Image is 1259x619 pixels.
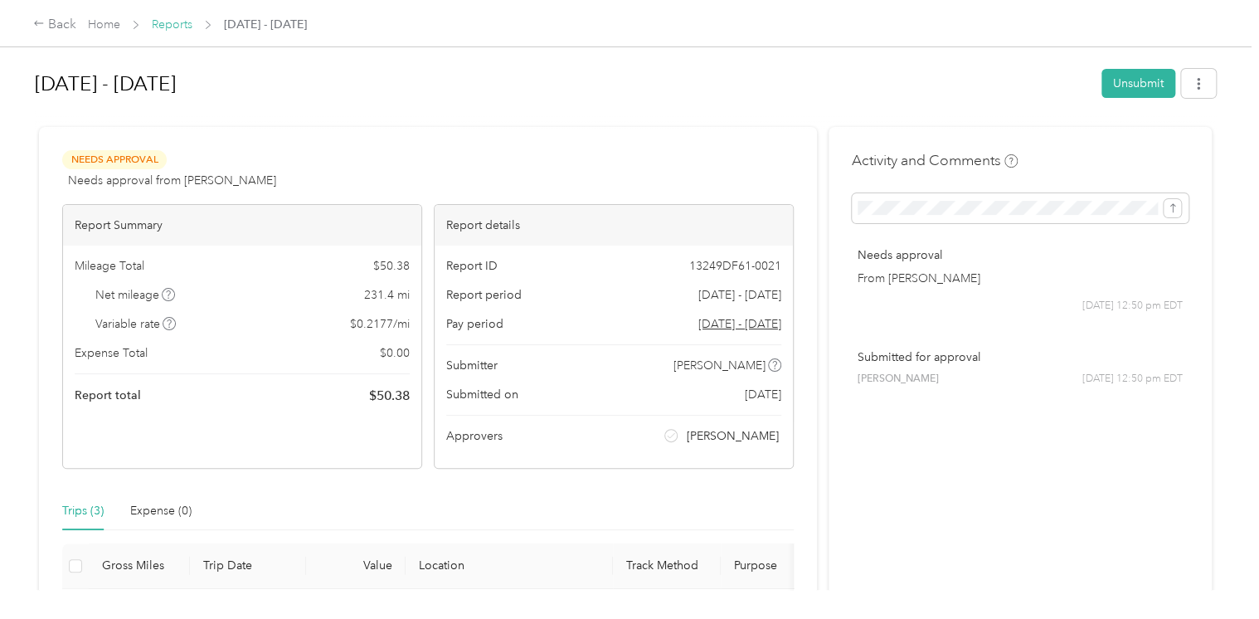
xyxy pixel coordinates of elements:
span: Needs approval from [PERSON_NAME] [68,172,276,189]
div: Report details [435,205,793,246]
span: 231.4 mi [364,286,410,304]
div: Report Summary [63,205,421,246]
h4: Activity and Comments [852,150,1018,171]
span: [PERSON_NAME] [858,372,939,387]
iframe: Everlance-gr Chat Button Frame [1166,526,1259,619]
div: Expense (0) [130,502,192,520]
th: Trip Date [190,543,306,589]
span: $ 0.2177 / mi [350,315,410,333]
span: Report ID [446,257,498,275]
th: Purpose [721,543,845,589]
span: [DATE] - [DATE] [224,16,307,33]
a: Home [88,17,120,32]
span: Expense Total [75,344,148,362]
th: Track Method [613,543,721,589]
span: Go to pay period [698,315,781,333]
span: $ 0.00 [380,344,410,362]
span: [DATE] [745,386,781,403]
a: Reports [152,17,192,32]
span: Report period [446,286,522,304]
span: Submitted on [446,386,518,403]
button: Unsubmit [1101,69,1175,98]
div: Trips (3) [62,502,104,520]
h1: Aug 1 - 31, 2025 [35,64,1090,104]
span: [DATE] 12:50 pm EDT [1082,372,1183,387]
span: $ 50.38 [373,257,410,275]
p: Submitted for approval [858,348,1183,366]
span: Approvers [446,427,503,445]
span: [DATE] - [DATE] [698,286,781,304]
span: Mileage Total [75,257,144,275]
th: Gross Miles [89,543,190,589]
span: 13249DF61-0021 [689,257,781,275]
span: Net mileage [95,286,176,304]
div: Back [33,15,76,35]
span: Submitter [446,357,498,374]
span: [PERSON_NAME] [673,357,766,374]
span: Needs Approval [62,150,167,169]
th: Location [406,543,613,589]
span: Pay period [446,315,503,333]
p: From [PERSON_NAME] [858,270,1183,287]
span: Report total [75,387,141,404]
span: [PERSON_NAME] [687,427,779,445]
span: $ 50.38 [369,386,410,406]
p: Needs approval [858,246,1183,264]
th: Value [306,543,406,589]
span: Variable rate [95,315,177,333]
span: [DATE] 12:50 pm EDT [1082,299,1183,314]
